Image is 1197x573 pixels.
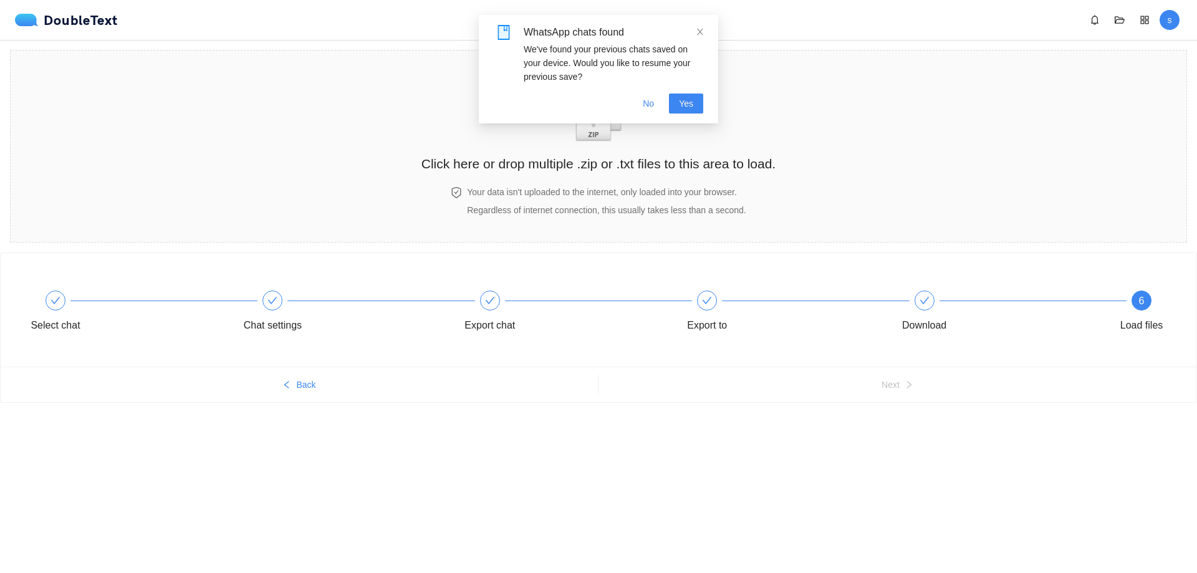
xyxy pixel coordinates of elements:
[524,25,703,40] div: WhatsApp chats found
[902,315,946,335] div: Download
[19,291,236,335] div: Select chat
[598,375,1196,395] button: Nextright
[669,94,703,113] button: Yes
[467,205,746,215] span: Regardless of internet connection, this usually takes less than a second.
[236,291,453,335] div: Chat settings
[267,296,277,306] span: check
[1110,10,1130,30] button: folder-open
[421,153,776,174] h2: Click here or drop multiple .zip or .txt files to this area to load.
[1,375,598,395] button: leftBack
[464,315,515,335] div: Export chat
[485,296,495,306] span: check
[687,315,727,335] div: Export to
[671,291,888,335] div: Export to
[1110,15,1129,25] span: folder-open
[451,187,462,198] span: safety-certificate
[15,14,44,26] img: logo
[15,14,118,26] a: logoDoubleText
[1135,15,1154,25] span: appstore
[920,296,930,306] span: check
[15,14,118,26] div: DoubleText
[1105,291,1178,335] div: 6Load files
[633,94,664,113] button: No
[50,296,60,306] span: check
[244,315,302,335] div: Chat settings
[643,97,654,110] span: No
[496,25,511,40] span: book
[1120,315,1163,335] div: Load files
[296,378,315,392] span: Back
[1139,296,1145,306] span: 6
[454,291,671,335] div: Export chat
[524,42,703,84] div: We've found your previous chats saved on your device. Would you like to resume your previous save?
[702,296,712,306] span: check
[282,380,291,390] span: left
[696,27,704,36] span: close
[679,97,693,110] span: Yes
[1135,10,1155,30] button: appstore
[467,185,746,199] h4: Your data isn't uploaded to the internet, only loaded into your browser.
[1085,10,1105,30] button: bell
[888,291,1105,335] div: Download
[1085,15,1104,25] span: bell
[31,315,80,335] div: Select chat
[1168,10,1172,30] span: s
